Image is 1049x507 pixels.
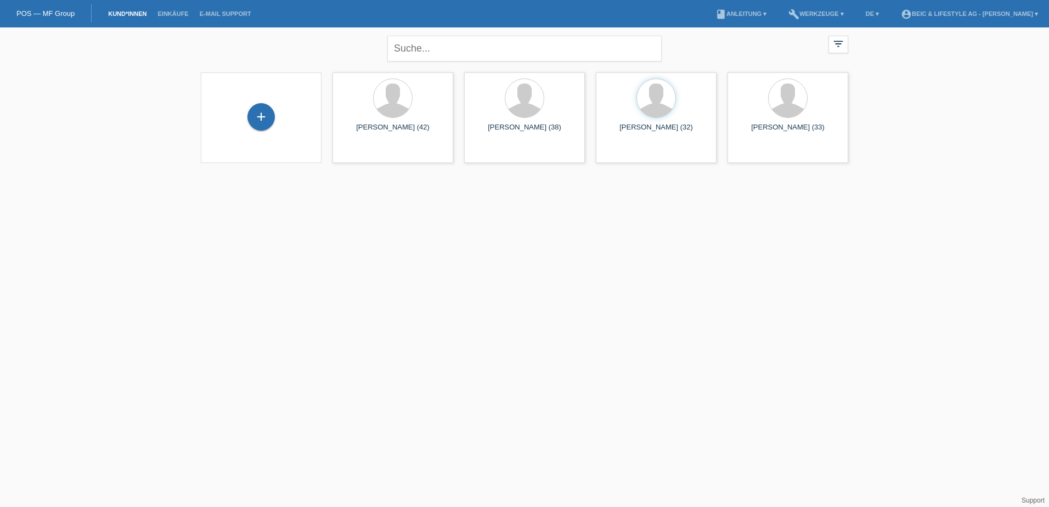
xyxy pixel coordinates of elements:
[901,9,912,20] i: account_circle
[605,123,708,140] div: [PERSON_NAME] (32)
[783,10,849,17] a: buildWerkzeuge ▾
[715,9,726,20] i: book
[248,108,274,126] div: Kund*in hinzufügen
[895,10,1044,17] a: account_circlebeic & LIFESTYLE AG - [PERSON_NAME] ▾
[710,10,772,17] a: bookAnleitung ▾
[194,10,257,17] a: E-Mail Support
[473,123,576,140] div: [PERSON_NAME] (38)
[341,123,444,140] div: [PERSON_NAME] (42)
[736,123,839,140] div: [PERSON_NAME] (33)
[103,10,152,17] a: Kund*innen
[1022,497,1045,504] a: Support
[152,10,194,17] a: Einkäufe
[860,10,884,17] a: DE ▾
[788,9,799,20] i: build
[16,9,75,18] a: POS — MF Group
[387,36,662,61] input: Suche...
[832,38,844,50] i: filter_list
